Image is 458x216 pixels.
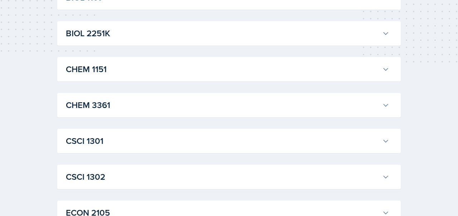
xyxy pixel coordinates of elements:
[64,25,391,41] button: BIOL 2251K
[66,170,379,183] h3: CSCI 1302
[66,63,379,76] h3: CHEM 1151
[64,133,391,149] button: CSCI 1301
[64,169,391,185] button: CSCI 1302
[66,135,379,147] h3: CSCI 1301
[64,61,391,77] button: CHEM 1151
[64,97,391,113] button: CHEM 3361
[66,27,379,40] h3: BIOL 2251K
[66,99,379,112] h3: CHEM 3361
